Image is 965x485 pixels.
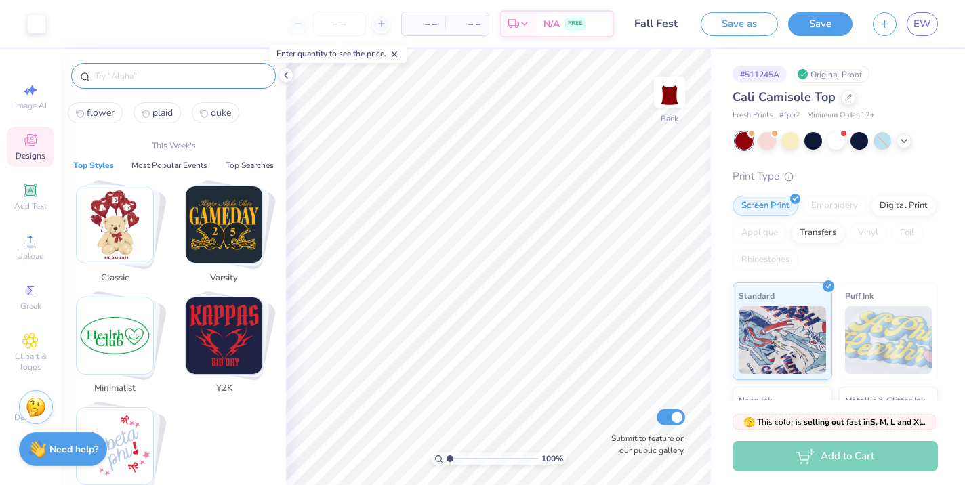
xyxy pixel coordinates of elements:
[211,106,231,119] span: duke
[739,306,826,374] img: Standard
[604,432,685,457] label: Submit to feature on our public gallery.
[222,159,278,172] button: Top Searches
[134,102,181,123] button: plaid1
[17,251,44,261] span: Upload
[177,186,279,290] button: Stack Card Button Varsity
[701,12,778,36] button: Save as
[269,44,407,63] div: Enter quantity to see the price.
[743,416,926,428] span: This color is .
[202,382,246,396] span: Y2K
[93,382,137,396] span: Minimalist
[739,393,772,407] span: Neon Ink
[661,112,678,125] div: Back
[15,100,47,111] span: Image AI
[16,150,45,161] span: Designs
[94,69,267,83] input: Try "Alpha"
[152,140,196,152] p: This Week's
[68,186,170,290] button: Stack Card Button Classic
[77,186,153,263] img: Classic
[845,393,925,407] span: Metallic & Glitter Ink
[202,272,246,285] span: Varsity
[656,79,683,106] img: Back
[733,250,798,270] div: Rhinestones
[733,169,938,184] div: Print Type
[913,16,931,32] span: EW
[410,17,437,31] span: – –
[541,452,563,465] span: 100 %
[733,66,787,83] div: # 511245A
[453,17,480,31] span: – –
[907,12,938,36] a: EW
[733,110,773,121] span: Fresh Prints
[543,17,560,31] span: N/A
[739,289,775,303] span: Standard
[733,196,798,216] div: Screen Print
[93,272,137,285] span: Classic
[788,12,853,36] button: Save
[743,416,755,429] span: 🫣
[186,297,262,374] img: Y2K
[624,10,691,37] input: Untitled Design
[733,89,836,105] span: Cali Camisole Top
[733,223,787,243] div: Applique
[313,12,366,36] input: – –
[77,297,153,374] img: Minimalist
[779,110,800,121] span: # fp52
[845,289,874,303] span: Puff Ink
[791,223,845,243] div: Transfers
[152,106,173,119] span: plaid
[807,110,875,121] span: Minimum Order: 12 +
[849,223,887,243] div: Vinyl
[871,196,937,216] div: Digital Print
[14,201,47,211] span: Add Text
[69,159,118,172] button: Top Styles
[177,297,279,401] button: Stack Card Button Y2K
[14,412,47,423] span: Decorate
[845,306,932,374] img: Puff Ink
[68,297,170,401] button: Stack Card Button Minimalist
[7,351,54,373] span: Clipart & logos
[804,417,924,427] strong: selling out fast in S, M, L and XL
[87,106,115,119] span: flower
[568,19,582,28] span: FREE
[49,443,98,456] strong: Need help?
[891,223,923,243] div: Foil
[127,159,211,172] button: Most Popular Events
[77,408,153,484] img: 80s & 90s
[794,66,869,83] div: Original Proof
[192,102,239,123] button: duke2
[802,196,867,216] div: Embroidery
[20,301,41,312] span: Greek
[68,102,123,123] button: flower0
[186,186,262,263] img: Varsity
